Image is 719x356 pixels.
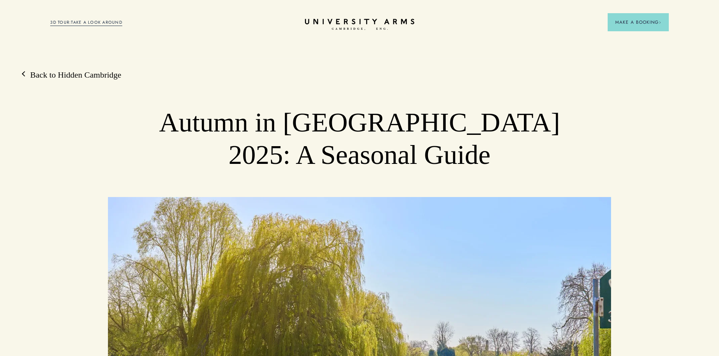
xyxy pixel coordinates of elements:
a: Back to Hidden Cambridge [23,69,121,81]
a: 3D TOUR:TAKE A LOOK AROUND [50,19,122,26]
a: Home [305,19,414,31]
h1: Autumn in [GEOGRAPHIC_DATA] 2025: A Seasonal Guide [158,107,561,171]
span: Make a Booking [615,19,661,26]
img: Arrow icon [659,21,661,24]
button: Make a BookingArrow icon [608,13,669,31]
